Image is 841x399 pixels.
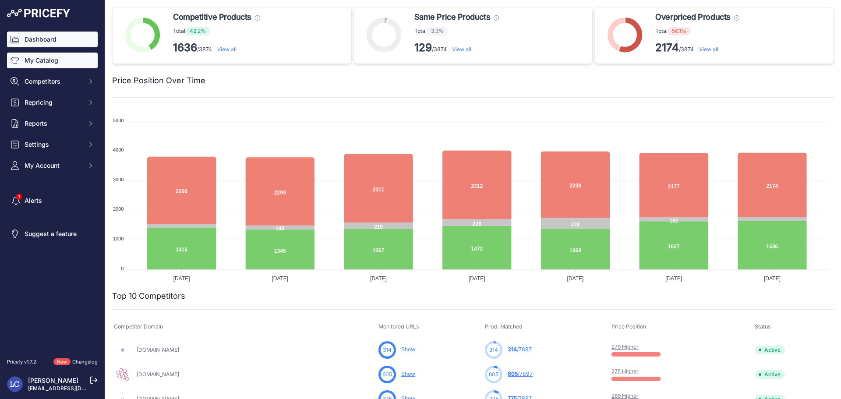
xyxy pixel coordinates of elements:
[25,119,82,128] span: Reports
[567,275,584,282] tspan: [DATE]
[173,27,260,35] p: Total
[489,346,498,354] span: 314
[489,371,498,378] span: 605
[611,323,646,330] span: Price Position
[699,46,718,53] a: View all
[665,275,682,282] tspan: [DATE]
[655,41,679,54] strong: 2174
[113,206,124,212] tspan: 2000
[508,346,532,353] a: 314/7897
[382,371,392,378] span: 605
[508,371,518,377] span: 605
[7,193,98,208] a: Alerts
[7,32,98,348] nav: Sidebar
[113,236,124,241] tspan: 1000
[452,46,471,53] a: View all
[121,266,124,271] tspan: 0
[401,346,415,353] a: Show
[137,346,179,353] a: [DOMAIN_NAME]
[25,77,82,86] span: Competitors
[755,370,785,379] span: Active
[113,118,124,123] tspan: 5000
[7,53,98,68] a: My Catalog
[655,27,739,35] p: Total
[25,161,82,170] span: My Account
[114,323,163,330] span: Competitor Domain
[508,371,533,377] a: 605/7897
[427,27,448,35] span: 3.3%
[25,140,82,149] span: Settings
[272,275,288,282] tspan: [DATE]
[401,371,415,377] a: Show
[655,11,730,23] span: Overpriced Products
[611,343,639,350] a: 279 Higher
[53,358,71,366] span: New
[28,377,78,384] a: [PERSON_NAME]
[173,275,190,282] tspan: [DATE]
[414,41,499,55] p: /3874
[28,385,120,392] a: [EMAIL_ADDRESS][DOMAIN_NAME]
[7,137,98,152] button: Settings
[378,323,419,330] span: Monitored URLs
[7,9,70,18] img: Pricefy Logo
[25,98,82,107] span: Repricing
[755,346,785,354] span: Active
[611,392,639,399] a: 269 Higher
[137,371,179,378] a: [DOMAIN_NAME]
[383,346,392,354] span: 314
[185,27,210,35] span: 42.2%
[7,358,36,366] div: Pricefy v1.7.2
[414,11,490,23] span: Same Price Products
[414,27,499,35] p: Total
[72,359,98,365] a: Changelog
[113,147,124,152] tspan: 4000
[113,177,124,182] tspan: 3000
[7,226,98,242] a: Suggest a feature
[370,275,387,282] tspan: [DATE]
[7,116,98,131] button: Reports
[7,32,98,47] a: Dashboard
[7,95,98,110] button: Repricing
[217,46,237,53] a: View all
[7,158,98,173] button: My Account
[173,11,251,23] span: Competitive Products
[611,368,639,374] a: 275 Higher
[508,346,517,353] span: 314
[755,323,771,330] span: Status
[414,41,432,54] strong: 129
[485,323,523,330] span: Prod. Matched
[668,27,691,35] span: 56.1%
[112,74,205,87] h2: Price Position Over Time
[469,275,485,282] tspan: [DATE]
[112,290,185,302] h2: Top 10 Competitors
[655,41,739,55] p: /3874
[173,41,260,55] p: /3874
[7,74,98,89] button: Competitors
[173,41,197,54] strong: 1636
[764,275,781,282] tspan: [DATE]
